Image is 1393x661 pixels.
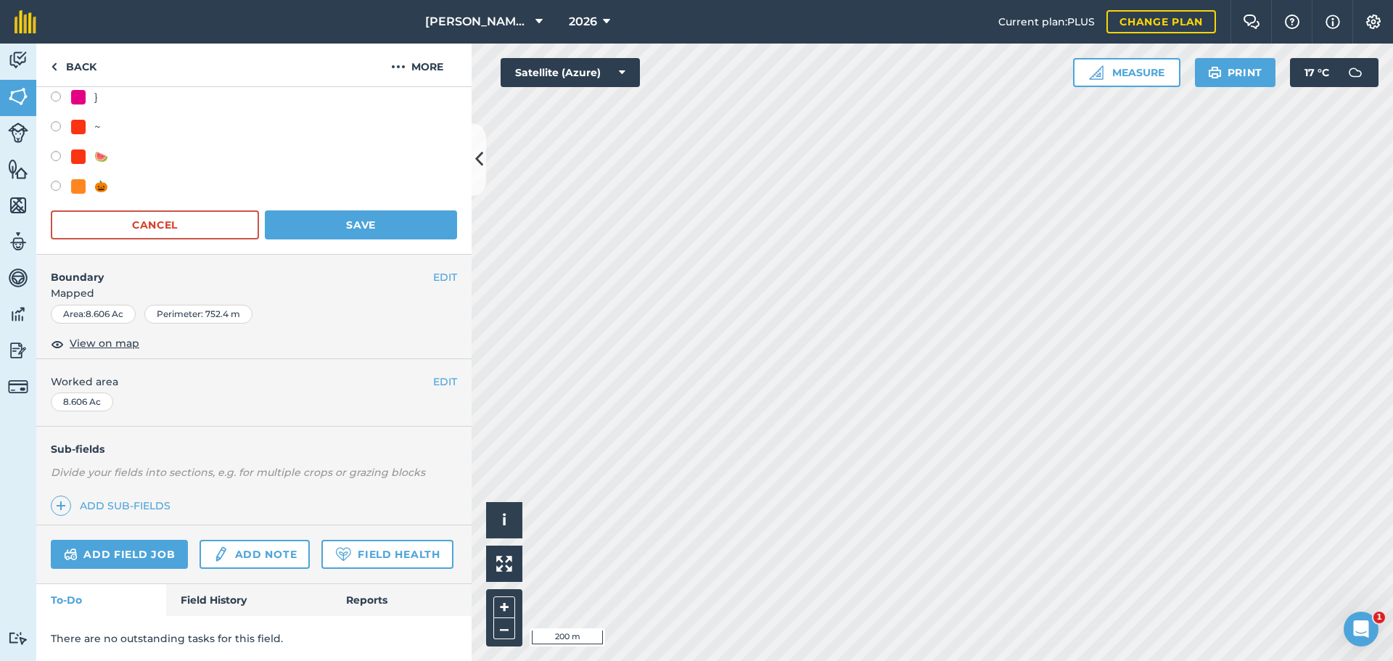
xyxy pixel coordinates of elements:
img: svg+xml;base64,PHN2ZyB4bWxucz0iaHR0cDovL3d3dy53My5vcmcvMjAwMC9zdmciIHdpZHRoPSIxOSIgaGVpZ2h0PSIyNC... [1208,64,1222,81]
div: Perimeter : 752.4 m [144,305,252,324]
img: Four arrows, one pointing top left, one top right, one bottom right and the last bottom left [496,556,512,572]
h4: Sub-fields [36,441,472,457]
div: 🍉 [94,148,108,165]
img: svg+xml;base64,PHN2ZyB4bWxucz0iaHR0cDovL3d3dy53My5vcmcvMjAwMC9zdmciIHdpZHRoPSI1NiIgaGVpZ2h0PSI2MC... [8,86,28,107]
img: svg+xml;base64,PHN2ZyB4bWxucz0iaHR0cDovL3d3dy53My5vcmcvMjAwMC9zdmciIHdpZHRoPSIxNyIgaGVpZ2h0PSIxNy... [1326,13,1340,30]
img: svg+xml;base64,PD94bWwgdmVyc2lvbj0iMS4wIiBlbmNvZGluZz0idXRmLTgiPz4KPCEtLSBHZW5lcmF0b3I6IEFkb2JlIE... [8,231,28,253]
h4: Boundary [36,255,433,285]
span: View on map [70,335,139,351]
a: Add note [200,540,310,569]
img: svg+xml;base64,PD94bWwgdmVyc2lvbj0iMS4wIiBlbmNvZGluZz0idXRmLTgiPz4KPCEtLSBHZW5lcmF0b3I6IEFkb2JlIE... [8,340,28,361]
a: Add sub-fields [51,496,176,516]
button: 17 °C [1290,58,1378,87]
a: Change plan [1106,10,1216,33]
button: Measure [1073,58,1180,87]
img: svg+xml;base64,PHN2ZyB4bWxucz0iaHR0cDovL3d3dy53My5vcmcvMjAwMC9zdmciIHdpZHRoPSIxOCIgaGVpZ2h0PSIyNC... [51,335,64,353]
img: svg+xml;base64,PD94bWwgdmVyc2lvbj0iMS4wIiBlbmNvZGluZz0idXRmLTgiPz4KPCEtLSBHZW5lcmF0b3I6IEFkb2JlIE... [1341,58,1370,87]
span: 2026 [569,13,597,30]
iframe: Intercom live chat [1344,612,1378,646]
button: + [493,596,515,618]
div: 🎃 [94,178,108,195]
img: svg+xml;base64,PHN2ZyB4bWxucz0iaHR0cDovL3d3dy53My5vcmcvMjAwMC9zdmciIHdpZHRoPSIyMCIgaGVpZ2h0PSIyNC... [391,58,406,75]
img: svg+xml;base64,PHN2ZyB4bWxucz0iaHR0cDovL3d3dy53My5vcmcvMjAwMC9zdmciIHdpZHRoPSIxNCIgaGVpZ2h0PSIyNC... [56,497,66,514]
button: More [363,44,472,86]
a: Field History [166,584,331,616]
button: Save [265,210,457,239]
span: Current plan : PLUS [998,14,1095,30]
button: i [486,502,522,538]
button: Print [1195,58,1276,87]
span: 1 [1373,612,1385,623]
img: svg+xml;base64,PD94bWwgdmVyc2lvbj0iMS4wIiBlbmNvZGluZz0idXRmLTgiPz4KPCEtLSBHZW5lcmF0b3I6IEFkb2JlIE... [8,267,28,289]
button: View on map [51,335,139,353]
img: svg+xml;base64,PD94bWwgdmVyc2lvbj0iMS4wIiBlbmNvZGluZz0idXRmLTgiPz4KPCEtLSBHZW5lcmF0b3I6IEFkb2JlIE... [8,303,28,325]
span: 17 ° C [1304,58,1329,87]
img: Ruler icon [1089,65,1104,80]
a: Back [36,44,111,86]
img: svg+xml;base64,PD94bWwgdmVyc2lvbj0iMS4wIiBlbmNvZGluZz0idXRmLTgiPz4KPCEtLSBHZW5lcmF0b3I6IEFkb2JlIE... [213,546,229,563]
img: fieldmargin Logo [15,10,36,33]
img: svg+xml;base64,PD94bWwgdmVyc2lvbj0iMS4wIiBlbmNvZGluZz0idXRmLTgiPz4KPCEtLSBHZW5lcmF0b3I6IEFkb2JlIE... [8,631,28,645]
div: 8.606 Ac [51,393,113,411]
em: Divide your fields into sections, e.g. for multiple crops or grazing blocks [51,466,425,479]
p: There are no outstanding tasks for this field. [51,631,457,646]
img: A question mark icon [1283,15,1301,29]
img: A cog icon [1365,15,1382,29]
button: EDIT [433,374,457,390]
img: svg+xml;base64,PD94bWwgdmVyc2lvbj0iMS4wIiBlbmNvZGluZz0idXRmLTgiPz4KPCEtLSBHZW5lcmF0b3I6IEFkb2JlIE... [8,123,28,143]
img: Two speech bubbles overlapping with the left bubble in the forefront [1243,15,1260,29]
div: ~ [94,118,101,136]
img: svg+xml;base64,PD94bWwgdmVyc2lvbj0iMS4wIiBlbmNvZGluZz0idXRmLTgiPz4KPCEtLSBHZW5lcmF0b3I6IEFkb2JlIE... [8,377,28,397]
img: svg+xml;base64,PHN2ZyB4bWxucz0iaHR0cDovL3d3dy53My5vcmcvMjAwMC9zdmciIHdpZHRoPSI5IiBoZWlnaHQ9IjI0Ii... [51,58,57,75]
button: Cancel [51,210,259,239]
div: Area : 8.606 Ac [51,305,136,324]
span: [PERSON_NAME] Family Farms [425,13,530,30]
img: svg+xml;base64,PD94bWwgdmVyc2lvbj0iMS4wIiBlbmNvZGluZz0idXRmLTgiPz4KPCEtLSBHZW5lcmF0b3I6IEFkb2JlIE... [64,546,78,563]
span: i [502,511,506,529]
button: EDIT [433,269,457,285]
div: } [94,89,98,106]
span: Mapped [36,285,472,301]
img: svg+xml;base64,PHN2ZyB4bWxucz0iaHR0cDovL3d3dy53My5vcmcvMjAwMC9zdmciIHdpZHRoPSI1NiIgaGVpZ2h0PSI2MC... [8,194,28,216]
a: Reports [332,584,472,616]
a: To-Do [36,584,166,616]
a: Add field job [51,540,188,569]
button: – [493,618,515,639]
button: Satellite (Azure) [501,58,640,87]
a: Field Health [321,540,453,569]
span: Worked area [51,374,457,390]
img: svg+xml;base64,PD94bWwgdmVyc2lvbj0iMS4wIiBlbmNvZGluZz0idXRmLTgiPz4KPCEtLSBHZW5lcmF0b3I6IEFkb2JlIE... [8,49,28,71]
img: svg+xml;base64,PHN2ZyB4bWxucz0iaHR0cDovL3d3dy53My5vcmcvMjAwMC9zdmciIHdpZHRoPSI1NiIgaGVpZ2h0PSI2MC... [8,158,28,180]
